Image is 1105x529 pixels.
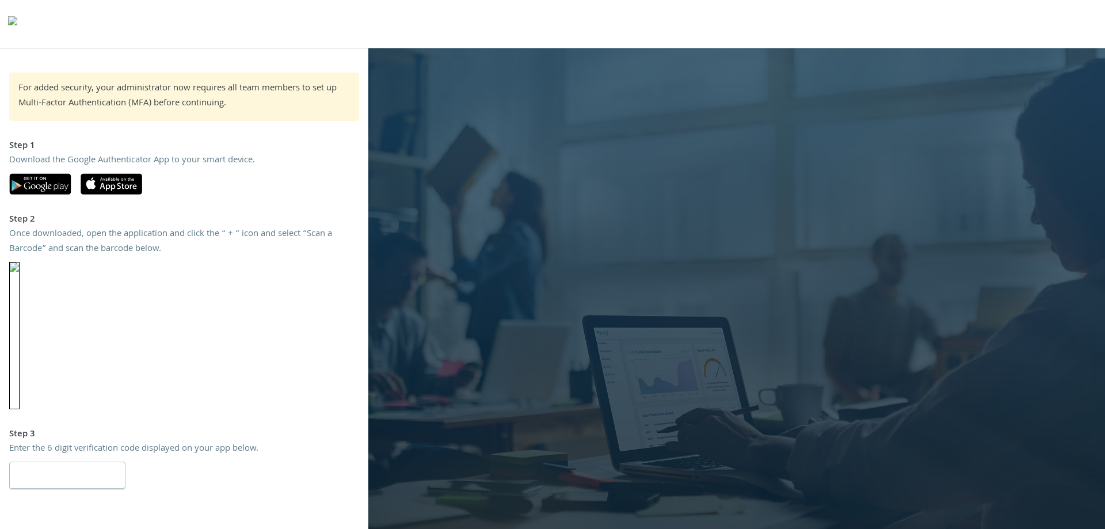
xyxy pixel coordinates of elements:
img: png;base64, null [9,262,20,409]
strong: Step 1 [9,139,35,154]
div: For added security, your administrator now requires all team members to set up Multi-Factor Authe... [18,82,350,111]
div: Download the Google Authenticator App to your smart device. [9,154,359,169]
div: Enter the 6 digit verification code displayed on your app below. [9,442,359,457]
strong: Step 3 [9,427,35,442]
img: google-play.svg [9,173,71,195]
img: todyl-logo-dark.svg [8,12,17,35]
div: Once downloaded, open the application and click the “ + “ icon and select “Scan a Barcode” and sc... [9,227,359,257]
img: apple-app-store.svg [81,173,142,195]
strong: Step 2 [9,212,35,227]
